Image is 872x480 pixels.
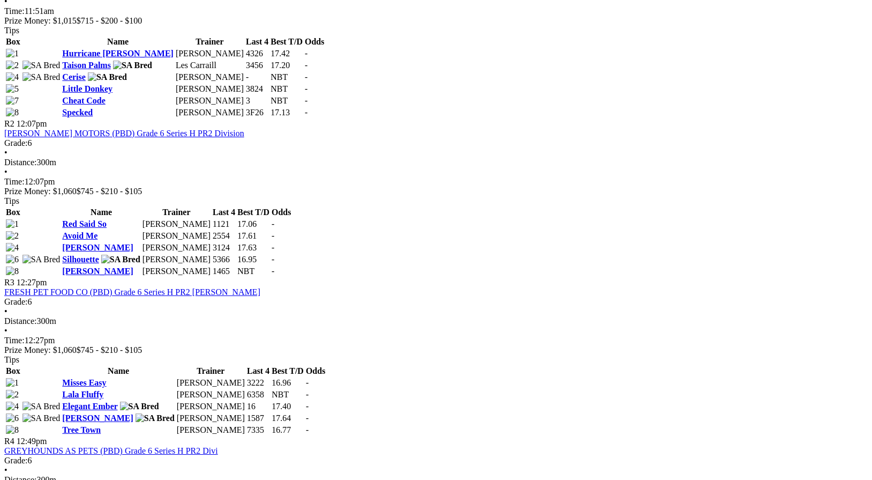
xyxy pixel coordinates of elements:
span: - [305,96,307,105]
td: 17.40 [271,401,304,412]
img: 6 [6,413,19,423]
a: Silhouette [62,255,99,264]
div: 300m [4,316,868,326]
td: [PERSON_NAME] [175,72,244,83]
td: 16 [246,401,270,412]
th: Odds [271,207,291,218]
td: 17.13 [270,107,303,118]
span: Box [6,37,20,46]
th: Odds [305,366,326,376]
th: Best T/D [271,366,304,376]
img: SA Bred [113,61,152,70]
td: 17.42 [270,48,303,59]
img: 8 [6,425,19,435]
img: 2 [6,390,19,400]
span: - [272,219,274,228]
td: NBT [271,389,304,400]
td: 4326 [245,48,269,59]
span: Distance: [4,316,36,326]
span: - [272,243,274,252]
span: Grade: [4,138,28,147]
img: 4 [6,72,19,82]
a: Lala Fluffy [62,390,103,399]
span: - [272,255,274,264]
a: [PERSON_NAME] [62,243,133,252]
span: $745 - $210 - $105 [77,345,142,355]
span: - [306,413,309,423]
th: Trainer [175,36,244,47]
a: Misses Easy [62,378,106,387]
span: • [4,326,7,335]
span: Grade: [4,456,28,465]
span: Tips [4,355,19,364]
td: 3824 [245,84,269,94]
a: Red Said So [62,219,107,228]
span: - [306,402,309,411]
td: Les Carraill [175,60,244,71]
td: [PERSON_NAME] [142,242,211,253]
span: Grade: [4,297,28,306]
img: 5 [6,84,19,94]
span: R2 [4,119,14,128]
span: 12:07pm [17,119,47,128]
a: Cheat Code [62,96,105,105]
span: • [4,307,7,316]
a: Cerise [62,72,86,82]
div: Prize Money: $1,060 [4,187,868,196]
span: 12:49pm [17,437,47,446]
img: SA Bred [22,61,61,70]
span: Tips [4,196,19,205]
td: 3456 [245,60,269,71]
td: - [245,72,269,83]
td: 3 [245,95,269,106]
th: Odds [304,36,325,47]
img: 4 [6,402,19,411]
img: SA Bred [22,402,61,411]
img: SA Bred [120,402,159,411]
td: [PERSON_NAME] [175,95,244,106]
td: 5366 [212,254,236,265]
span: 12:27pm [17,278,47,287]
img: SA Bred [88,72,127,82]
td: 16.96 [271,378,304,388]
td: 7335 [246,425,270,435]
img: SA Bred [22,413,61,423]
td: 16.95 [237,254,270,265]
span: • [4,167,7,176]
td: 3124 [212,242,236,253]
td: [PERSON_NAME] [142,231,211,241]
td: [PERSON_NAME] [175,84,244,94]
span: Time: [4,336,25,345]
div: 6 [4,138,868,148]
a: Tree Town [62,425,101,434]
span: R4 [4,437,14,446]
img: 1 [6,378,19,388]
span: Tips [4,26,19,35]
th: Best T/D [270,36,303,47]
th: Best T/D [237,207,270,218]
a: [PERSON_NAME] [62,267,133,276]
div: 11:51am [4,6,868,16]
a: Elegant Ember [62,402,117,411]
td: 17.64 [271,413,304,424]
span: Box [6,366,20,375]
span: R3 [4,278,14,287]
div: Prize Money: $1,060 [4,345,868,355]
td: 1121 [212,219,236,230]
th: Name [62,366,175,376]
td: 17.63 [237,242,270,253]
a: FRESH PET FOOD CO (PBD) Grade 6 Series H PR2 [PERSON_NAME] [4,287,260,297]
span: • [4,148,7,157]
img: 6 [6,255,19,264]
span: - [306,390,309,399]
td: NBT [270,95,303,106]
a: [PERSON_NAME] [62,413,133,423]
td: NBT [270,84,303,94]
span: • [4,466,7,475]
td: [PERSON_NAME] [175,48,244,59]
span: Time: [4,6,25,16]
img: 8 [6,108,19,117]
td: [PERSON_NAME] [176,413,245,424]
td: [PERSON_NAME] [176,425,245,435]
th: Last 4 [246,366,270,376]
